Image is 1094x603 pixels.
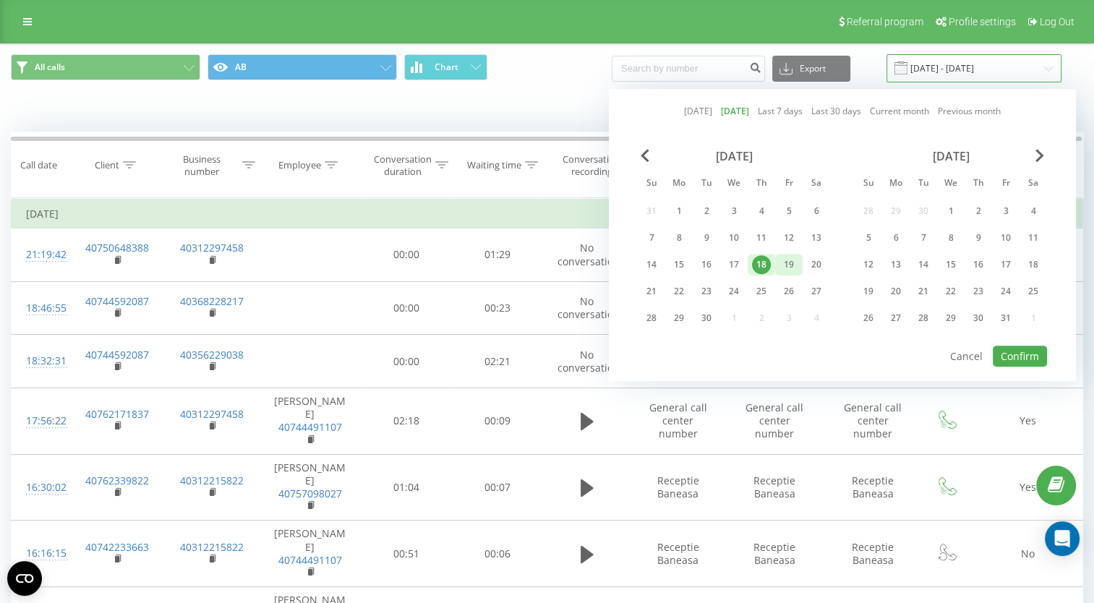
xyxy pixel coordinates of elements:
[811,105,861,119] a: Last 30 days
[1035,149,1044,162] span: Next Month
[752,202,771,221] div: 4
[1024,202,1043,221] div: 4
[882,254,910,275] div: Mon Oct 13, 2025
[361,388,452,454] td: 02:18
[361,228,452,282] td: 00:00
[914,255,933,274] div: 14
[435,62,458,72] span: Chart
[12,200,1083,228] td: [DATE]
[85,540,149,554] a: 40742233663
[638,281,665,302] div: Sun Sep 21, 2025
[95,159,119,171] div: Client
[992,200,1020,222] div: Fri Oct 3, 2025
[180,540,244,554] a: 40312215822
[805,174,827,195] abbr: Saturday
[886,309,905,328] div: 27
[631,454,725,521] td: Receptie Baneasa
[180,407,244,421] a: 40312297458
[697,202,716,221] div: 2
[693,227,720,249] div: Tue Sep 9, 2025
[638,307,665,329] div: Sun Sep 28, 2025
[693,307,720,329] div: Tue Sep 30, 2025
[824,388,922,454] td: General call center number
[557,241,620,268] span: No conversation
[973,388,1082,454] td: Yes
[638,227,665,249] div: Sun Sep 7, 2025
[748,227,775,249] div: Thu Sep 11, 2025
[85,407,149,421] a: 40762171837
[723,174,745,195] abbr: Wednesday
[914,309,933,328] div: 28
[697,228,716,247] div: 9
[684,105,712,119] a: [DATE]
[665,254,693,275] div: Mon Sep 15, 2025
[807,282,826,301] div: 27
[855,227,882,249] div: Sun Oct 5, 2025
[855,307,882,329] div: Sun Oct 26, 2025
[557,348,620,375] span: No conversation
[779,202,798,221] div: 5
[859,282,878,301] div: 19
[886,282,905,301] div: 20
[638,254,665,275] div: Sun Sep 14, 2025
[725,454,824,521] td: Receptie Baneasa
[670,255,688,274] div: 15
[910,307,937,329] div: Tue Oct 28, 2025
[208,54,397,80] button: AB
[259,521,361,587] td: [PERSON_NAME]
[803,281,830,302] div: Sat Sep 27, 2025
[855,149,1047,163] div: [DATE]
[752,282,771,301] div: 25
[725,521,824,587] td: Receptie Baneasa
[937,307,965,329] div: Wed Oct 29, 2025
[278,487,342,500] a: 40757098027
[725,202,743,221] div: 3
[772,56,850,82] button: Export
[748,200,775,222] div: Thu Sep 4, 2025
[85,241,149,255] a: 40750648388
[996,309,1015,328] div: 31
[910,254,937,275] div: Tue Oct 14, 2025
[824,521,922,587] td: Receptie Baneasa
[693,281,720,302] div: Tue Sep 23, 2025
[775,254,803,275] div: Fri Sep 19, 2025
[992,307,1020,329] div: Fri Oct 31, 2025
[965,227,992,249] div: Thu Oct 9, 2025
[1045,521,1080,556] div: Open Intercom Messenger
[995,174,1017,195] abbr: Friday
[725,228,743,247] div: 10
[807,255,826,274] div: 20
[965,200,992,222] div: Thu Oct 2, 2025
[941,282,960,301] div: 22
[973,521,1082,587] td: No
[452,228,543,282] td: 01:29
[748,281,775,302] div: Thu Sep 25, 2025
[859,228,878,247] div: 5
[631,388,725,454] td: General call center number
[913,174,934,195] abbr: Tuesday
[886,255,905,274] div: 13
[361,521,452,587] td: 00:51
[720,200,748,222] div: Wed Sep 3, 2025
[180,241,244,255] a: 40312297458
[752,228,771,247] div: 11
[670,202,688,221] div: 1
[642,255,661,274] div: 14
[775,227,803,249] div: Fri Sep 12, 2025
[969,255,988,274] div: 16
[942,346,991,367] button: Cancel
[164,153,239,178] div: Business number
[885,174,907,195] abbr: Monday
[996,282,1015,301] div: 24
[937,254,965,275] div: Wed Oct 15, 2025
[642,282,661,301] div: 21
[973,454,1082,521] td: Yes
[721,105,749,119] a: [DATE]
[612,56,765,82] input: Search by number
[467,159,521,171] div: Waiting time
[26,539,55,568] div: 16:16:15
[855,281,882,302] div: Sun Oct 19, 2025
[803,227,830,249] div: Sat Sep 13, 2025
[696,174,717,195] abbr: Tuesday
[259,454,361,521] td: [PERSON_NAME]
